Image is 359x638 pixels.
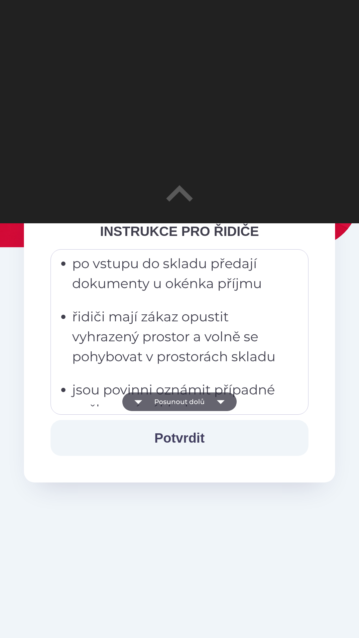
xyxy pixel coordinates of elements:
[72,254,291,293] p: po vstupu do skladu předají dokumenty u okénka příjmu
[51,221,308,241] div: INSTRUKCE PRO ŘIDIČE
[72,380,291,420] p: jsou povinni oznámit případné poškození nákladu
[72,307,291,367] p: řidiči mají zákaz opustit vyhrazený prostor a volně se pohybovat v prostorách skladu
[51,420,308,456] button: Potvrdit
[122,392,237,411] button: Posunout dolů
